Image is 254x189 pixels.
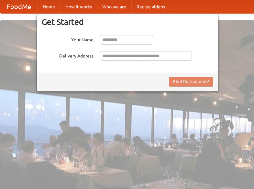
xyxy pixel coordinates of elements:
[0,0,38,13] a: FoodMe
[42,51,94,59] label: Delivery Address
[131,0,170,13] a: Recipe videos
[97,0,131,13] a: Who we are
[38,0,60,13] a: Home
[42,17,213,27] h3: Get Started
[60,0,97,13] a: How it works
[42,35,94,43] label: Your Name
[169,77,213,87] button: Find Restaurants!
